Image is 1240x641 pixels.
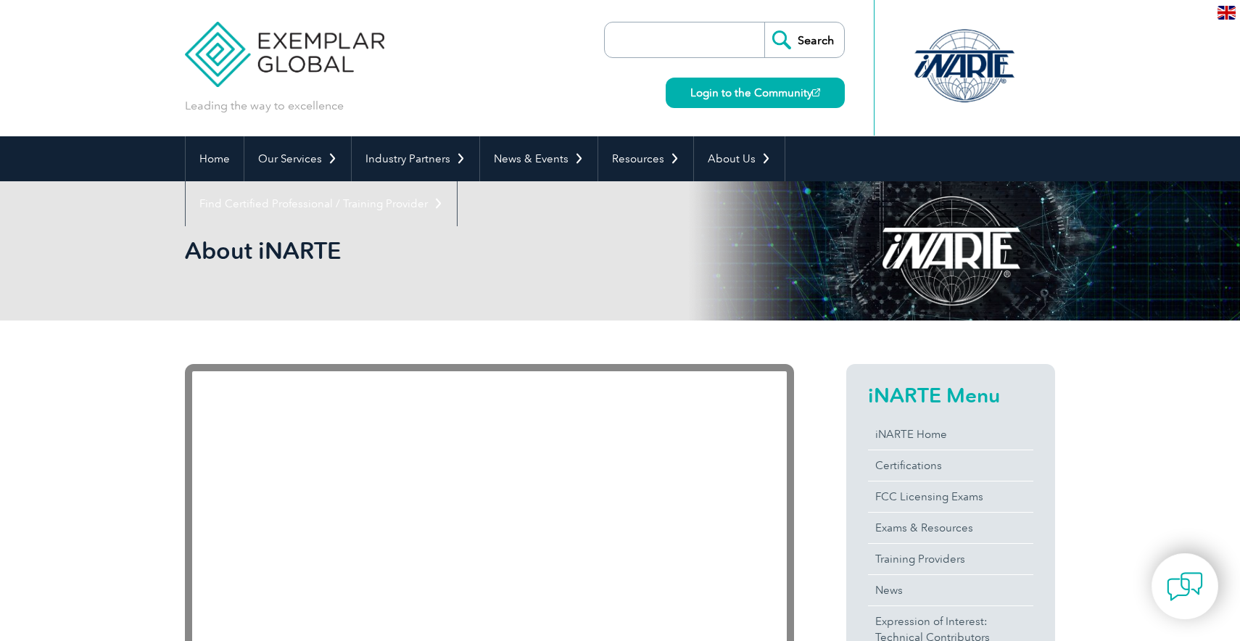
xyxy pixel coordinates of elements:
p: Leading the way to excellence [185,98,344,114]
a: Find Certified Professional / Training Provider [186,181,457,226]
h2: iNARTE Menu [868,384,1033,407]
a: Login to the Community [666,78,845,108]
a: FCC Licensing Exams [868,481,1033,512]
a: Home [186,136,244,181]
a: Training Providers [868,544,1033,574]
a: Exams & Resources [868,513,1033,543]
a: About Us [694,136,785,181]
a: Our Services [244,136,351,181]
a: Industry Partners [352,136,479,181]
a: Certifications [868,450,1033,481]
input: Search [764,22,844,57]
img: open_square.png [812,88,820,96]
a: News [868,575,1033,605]
a: News & Events [480,136,598,181]
a: iNARTE Home [868,419,1033,450]
a: Resources [598,136,693,181]
img: contact-chat.png [1167,568,1203,605]
img: en [1218,6,1236,20]
h2: About iNARTE [185,239,794,262]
